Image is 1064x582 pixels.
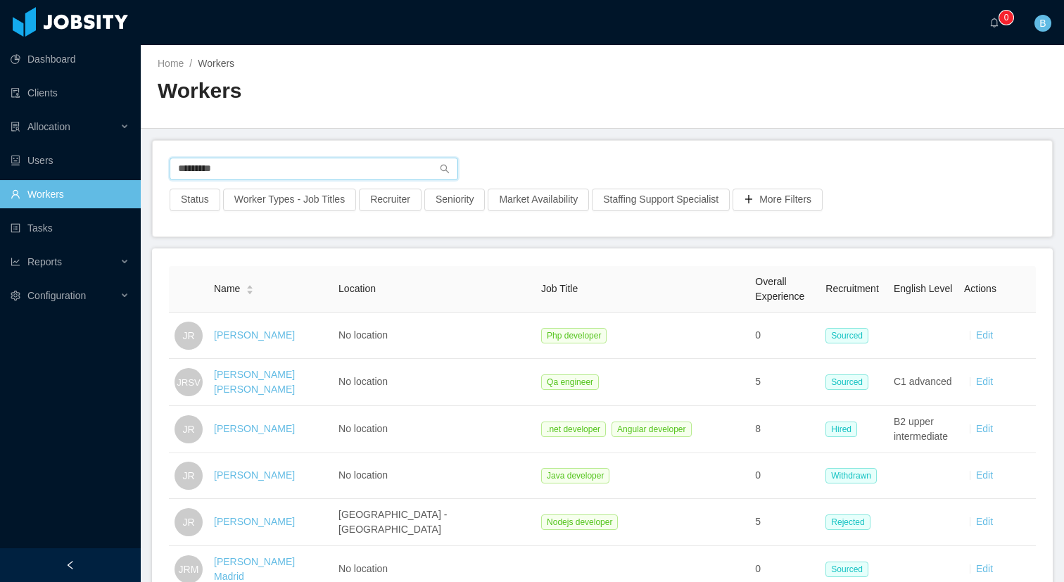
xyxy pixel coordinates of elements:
[214,516,295,527] a: [PERSON_NAME]
[976,469,993,481] a: Edit
[825,283,878,294] span: Recruitment
[894,283,952,294] span: English Level
[976,423,993,434] a: Edit
[964,283,996,294] span: Actions
[27,290,86,301] span: Configuration
[976,516,993,527] a: Edit
[333,453,536,499] td: No location
[541,283,578,294] span: Job Title
[11,214,129,242] a: icon: profileTasks
[488,189,589,211] button: Market Availability
[158,58,184,69] a: Home
[440,164,450,174] i: icon: search
[27,256,62,267] span: Reports
[749,499,820,546] td: 5
[246,289,254,293] i: icon: caret-down
[755,276,804,302] span: Overall Experience
[989,18,999,27] i: icon: bell
[246,284,254,288] i: icon: caret-up
[27,121,70,132] span: Allocation
[749,453,820,499] td: 0
[246,283,254,293] div: Sort
[1039,15,1046,32] span: B
[825,374,868,390] span: Sourced
[223,189,356,211] button: Worker Types - Job Titles
[999,11,1013,25] sup: 0
[825,469,882,481] a: Withdrawn
[182,322,194,350] span: JR
[333,406,536,453] td: No location
[825,468,877,483] span: Withdrawn
[198,58,234,69] span: Workers
[825,422,857,437] span: Hired
[976,376,993,387] a: Edit
[11,45,129,73] a: icon: pie-chartDashboard
[214,369,295,395] a: [PERSON_NAME] [PERSON_NAME]
[825,376,874,387] a: Sourced
[214,329,295,341] a: [PERSON_NAME]
[825,329,874,341] a: Sourced
[177,369,201,396] span: JRSV
[592,189,730,211] button: Staffing Support Specialist
[888,359,958,406] td: C1 advanced
[333,313,536,359] td: No location
[359,189,422,211] button: Recruiter
[825,516,875,527] a: Rejected
[825,514,870,530] span: Rejected
[11,291,20,301] i: icon: setting
[612,422,691,437] span: Angular developer
[182,462,194,490] span: JR
[825,563,874,574] a: Sourced
[182,415,194,443] span: JR
[825,328,868,343] span: Sourced
[214,556,295,582] a: [PERSON_NAME] Madrid
[214,469,295,481] a: [PERSON_NAME]
[976,563,993,574] a: Edit
[541,374,599,390] span: Qa engineer
[749,406,820,453] td: 8
[333,499,536,546] td: [GEOGRAPHIC_DATA] - [GEOGRAPHIC_DATA]
[541,422,606,437] span: .net developer
[424,189,485,211] button: Seniority
[541,328,607,343] span: Php developer
[214,423,295,434] a: [PERSON_NAME]
[11,180,129,208] a: icon: userWorkers
[182,508,194,536] span: JR
[189,58,192,69] span: /
[333,359,536,406] td: No location
[11,122,20,132] i: icon: solution
[170,189,220,211] button: Status
[11,79,129,107] a: icon: auditClients
[541,514,618,530] span: Nodejs developer
[749,359,820,406] td: 5
[158,77,602,106] h2: Workers
[749,313,820,359] td: 0
[11,257,20,267] i: icon: line-chart
[541,468,609,483] span: Java developer
[11,146,129,175] a: icon: robotUsers
[888,406,958,453] td: B2 upper intermediate
[825,562,868,577] span: Sourced
[733,189,823,211] button: icon: plusMore Filters
[338,283,376,294] span: Location
[976,329,993,341] a: Edit
[214,281,240,296] span: Name
[825,423,863,434] a: Hired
